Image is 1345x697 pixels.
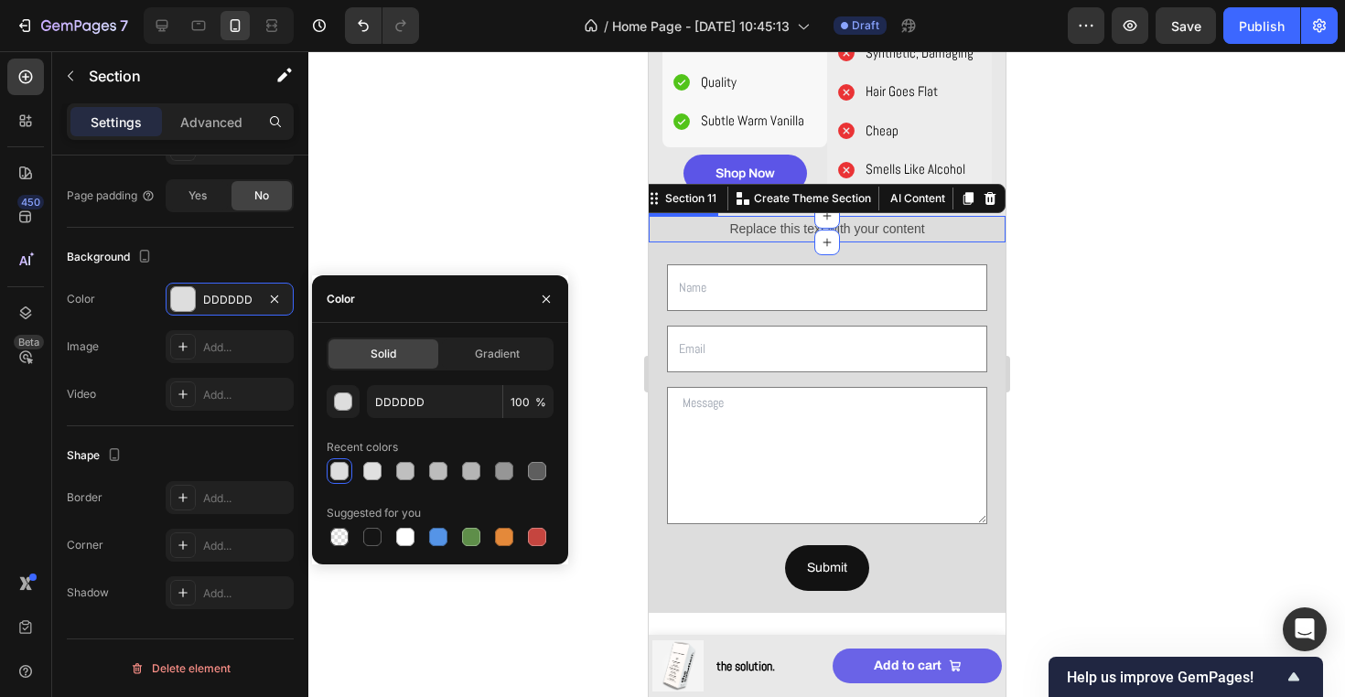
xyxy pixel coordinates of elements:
[67,489,102,506] div: Border
[130,658,231,680] div: Delete element
[234,136,300,158] button: AI Content
[203,490,289,507] div: Add...
[180,113,242,132] p: Advanced
[13,139,71,155] div: Section 11
[67,245,156,270] div: Background
[217,31,289,48] span: Hair Goes Flat
[67,188,156,204] div: Page padding
[1067,669,1283,686] span: Help us improve GemPages!
[17,195,44,209] div: 450
[1067,666,1305,688] button: Show survey - Help us improve GemPages!
[254,188,269,204] span: No
[345,7,419,44] div: Undo/Redo
[14,335,44,349] div: Beta
[18,274,339,321] input: Email
[1156,7,1216,44] button: Save
[217,109,317,126] span: Smells Like Alcohol
[203,538,289,554] div: Add...
[67,537,103,553] div: Corner
[852,17,879,34] span: Draft
[67,338,99,355] div: Image
[371,346,396,362] span: Solid
[604,16,608,36] span: /
[367,385,502,418] input: Eg: FFFFFF
[203,292,256,308] div: DDDDDD
[89,65,239,87] p: Section
[1239,16,1285,36] div: Publish
[91,113,142,132] p: Settings
[649,51,1006,697] iframe: Design area
[18,213,339,260] input: Name
[67,584,109,601] div: Shadow
[67,444,125,468] div: Shape
[203,387,289,403] div: Add...
[7,7,136,44] button: 7
[67,654,294,683] button: Delete element
[67,386,96,402] div: Video
[67,291,95,307] div: Color
[1171,18,1201,34] span: Save
[188,188,207,204] span: Yes
[217,70,250,88] span: Cheap
[1223,7,1300,44] button: Publish
[203,339,289,356] div: Add...
[1283,607,1327,651] div: Open Intercom Messenger
[120,15,128,37] p: 7
[327,291,355,307] div: Color
[327,439,398,456] div: Recent colors
[327,505,421,521] div: Suggested for you
[158,505,199,528] div: Submit
[105,139,222,155] p: Create Theme Section
[612,16,790,36] span: Home Page - [DATE] 10:45:13
[535,394,546,411] span: %
[203,585,289,602] div: Add...
[136,494,221,539] button: Submit
[475,346,520,362] span: Gradient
